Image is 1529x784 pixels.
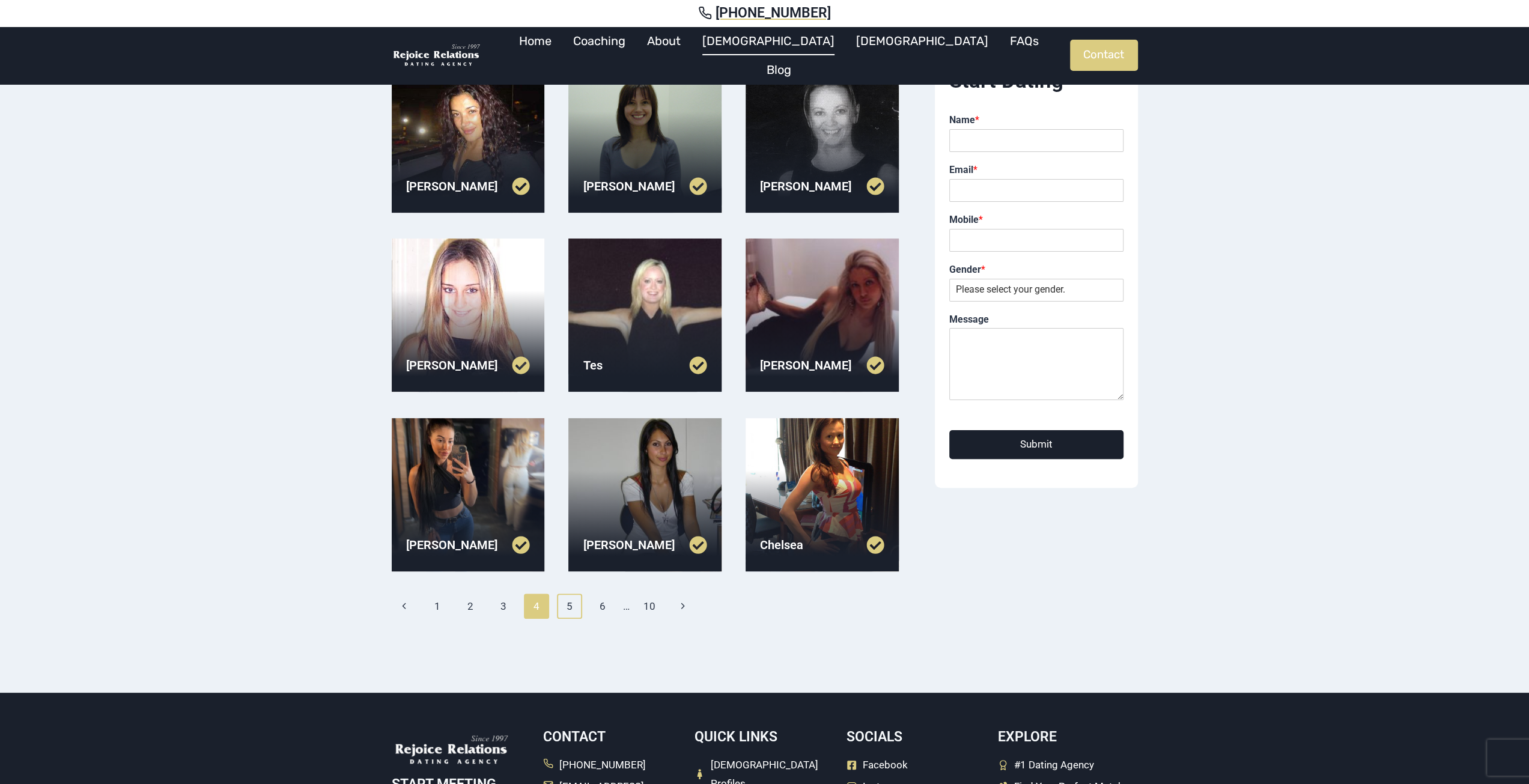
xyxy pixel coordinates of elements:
span: #1 Dating Agency [1014,756,1094,774]
span: Facebook [863,756,908,774]
a: 1 [425,594,451,619]
a: 10 [637,594,663,619]
a: Coaching [562,26,636,55]
button: Submit [949,430,1123,458]
nav: Page navigation [392,594,899,619]
a: 3 [491,594,517,619]
a: Home [508,26,562,55]
label: Name [949,114,1123,127]
a: [DEMOGRAPHIC_DATA] [692,26,845,55]
a: Contact [1070,40,1138,71]
a: 5 [557,594,583,619]
span: 4 [524,594,550,619]
label: Message [949,314,1123,326]
h5: Socials [847,729,986,746]
input: Mobile [949,229,1123,252]
label: Email [949,164,1123,177]
a: Facebook [847,756,908,774]
a: Blog [756,55,802,84]
a: [PHONE_NUMBER] [543,756,646,774]
a: About [636,26,692,55]
label: Mobile [949,214,1123,226]
nav: Primary [488,26,1070,84]
span: [PHONE_NUMBER] [716,5,831,22]
h5: Quick Links [695,729,834,746]
a: #1 Dating Agency [998,756,1094,774]
a: FAQs [999,26,1050,55]
a: [DEMOGRAPHIC_DATA] [845,26,999,55]
h5: Explore [998,729,1137,746]
a: [PHONE_NUMBER] [14,5,1515,22]
h5: Contact [543,729,682,746]
span: [PHONE_NUMBER] [559,756,646,774]
span: … [623,595,630,618]
label: Gender [949,264,1123,276]
a: 6 [590,594,616,619]
a: 2 [458,594,484,619]
img: Rejoice Relations [392,43,482,68]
